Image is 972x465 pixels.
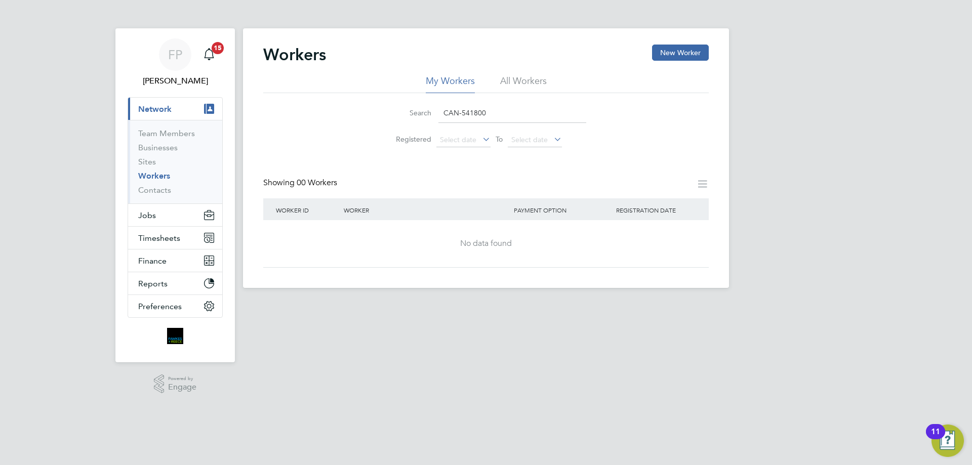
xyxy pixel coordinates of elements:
[138,171,170,181] a: Workers
[128,295,222,317] button: Preferences
[263,45,326,65] h2: Workers
[199,38,219,71] a: 15
[168,48,182,61] span: FP
[128,328,223,344] a: Go to home page
[128,98,222,120] button: Network
[128,120,222,203] div: Network
[138,143,178,152] a: Businesses
[931,425,964,457] button: Open Resource Center, 11 new notifications
[128,272,222,294] button: Reports
[138,210,156,220] span: Jobs
[438,103,586,123] input: Name, email or phone number
[168,383,196,392] span: Engage
[138,185,171,195] a: Contacts
[128,227,222,249] button: Timesheets
[128,75,223,87] span: Faye Plunger
[386,135,431,144] label: Registered
[138,279,168,288] span: Reports
[154,374,197,394] a: Powered byEngage
[138,233,180,243] span: Timesheets
[440,135,476,144] span: Select date
[931,432,940,445] div: 11
[128,249,222,272] button: Finance
[297,178,337,188] span: 00 Workers
[426,75,475,93] li: My Workers
[273,198,341,222] div: Worker ID
[212,42,224,54] span: 15
[138,302,182,311] span: Preferences
[128,38,223,87] a: FP[PERSON_NAME]
[614,198,699,222] div: Registration Date
[138,157,156,166] a: Sites
[128,204,222,226] button: Jobs
[138,129,195,138] a: Team Members
[652,45,709,61] button: New Worker
[386,108,431,117] label: Search
[167,328,183,344] img: bromak-logo-retina.png
[138,256,167,266] span: Finance
[263,178,339,188] div: Showing
[168,374,196,383] span: Powered by
[500,75,547,93] li: All Workers
[493,133,506,146] span: To
[511,135,548,144] span: Select date
[273,238,699,249] div: No data found
[511,198,614,222] div: Payment Option
[341,198,511,222] div: Worker
[138,104,172,114] span: Network
[115,28,235,362] nav: Main navigation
